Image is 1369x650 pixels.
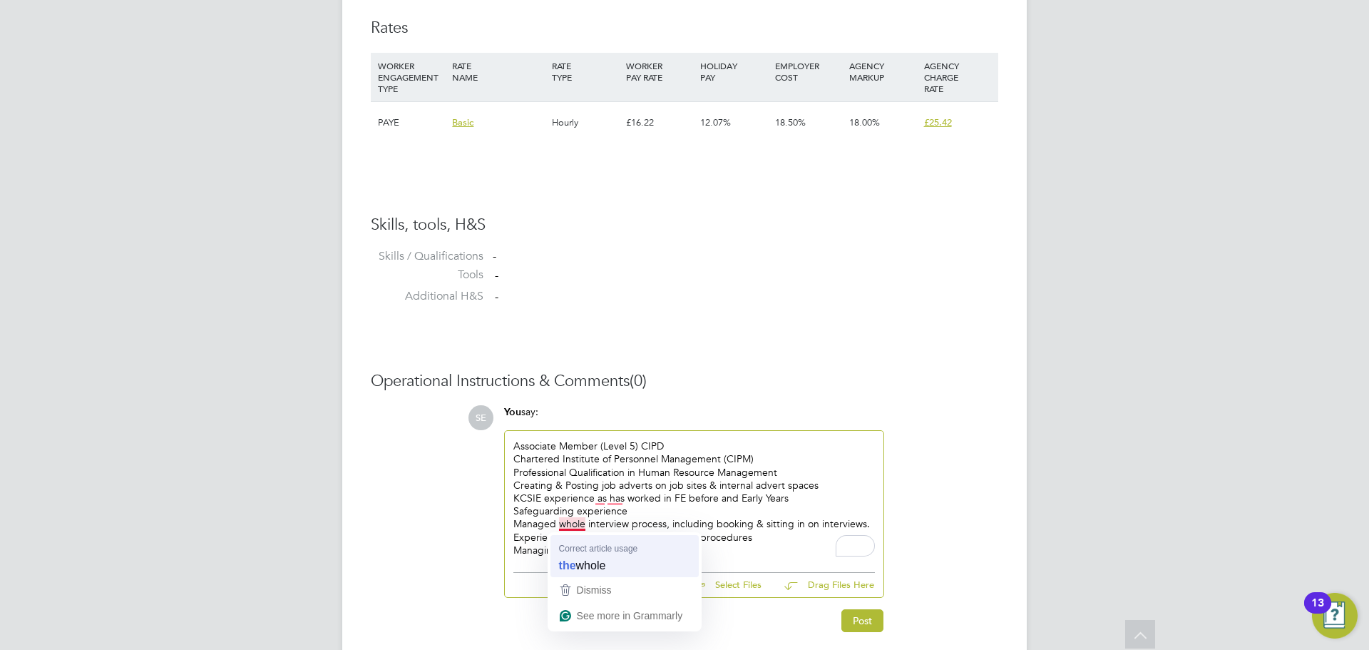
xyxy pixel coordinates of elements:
[504,406,521,418] span: You
[504,405,884,430] div: say:
[513,452,875,465] div: Chartered Institute of Personnel Management (CIPM)
[773,571,875,601] button: Drag Files Here
[513,517,875,530] div: Managed whole interview process, including booking & sitting in on interviews.
[448,53,548,90] div: RATE NAME
[846,53,920,90] div: AGENCY MARKUP
[495,290,498,304] span: -
[513,492,875,504] div: KCSIE experience as has worked in FE before and Early Years
[548,102,622,143] div: Hourly
[921,53,995,101] div: AGENCY CHARGE RATE
[513,440,875,557] div: To enrich screen reader interactions, please activate Accessibility in Grammarly extension settings
[1311,603,1324,621] div: 13
[493,249,998,264] div: -
[775,116,806,128] span: 18.50%
[371,249,483,264] label: Skills / Qualifications
[513,544,875,557] div: Managing HR inbox
[371,268,483,283] label: Tools
[622,53,697,90] div: WORKER PAY RATE
[371,289,483,304] label: Additional H&S
[1312,593,1358,639] button: Open Resource Center, 13 new notifications
[924,116,952,128] span: £25.42
[468,405,493,430] span: SE
[513,531,875,544] div: Experience with recruitment/onboarding procedures
[622,102,697,143] div: £16.22
[841,609,883,632] button: Post
[513,466,875,479] div: Professional Qualification in Human Resource Management
[374,102,448,143] div: PAYE
[452,116,473,128] span: Basic
[697,53,771,90] div: HOLIDAY PAY
[513,440,875,452] div: Associate Member (Level 5) CIPD
[513,504,875,517] div: Safeguarding experience
[548,53,622,90] div: RATE TYPE
[371,215,998,235] h3: Skills, tools, H&S
[371,18,998,39] h3: Rates
[374,53,448,101] div: WORKER ENGAGEMENT TYPE
[513,479,875,492] div: Creating & Posting job adverts on job sites & internal advert spaces
[700,116,731,128] span: 12.07%
[771,53,846,90] div: EMPLOYER COST
[495,268,498,283] span: -
[371,371,998,392] h3: Operational Instructions & Comments
[849,116,880,128] span: 18.00%
[630,371,647,390] span: (0)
